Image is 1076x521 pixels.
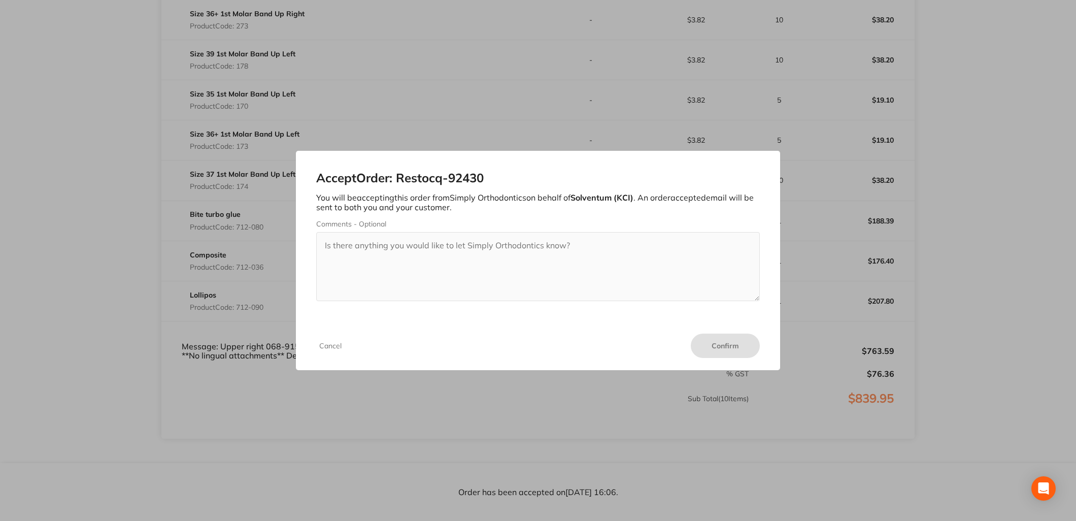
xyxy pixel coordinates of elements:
b: Solventum (KCI) [570,192,633,203]
button: Confirm [691,334,760,358]
div: Open Intercom Messenger [1031,476,1056,501]
label: Comments - Optional [316,220,760,228]
h2: Accept Order: Restocq- 92430 [316,171,760,185]
p: You will be accepting this order from Simply Orthodontics on behalf of . An order accepted email ... [316,193,760,212]
button: Cancel [316,341,345,350]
